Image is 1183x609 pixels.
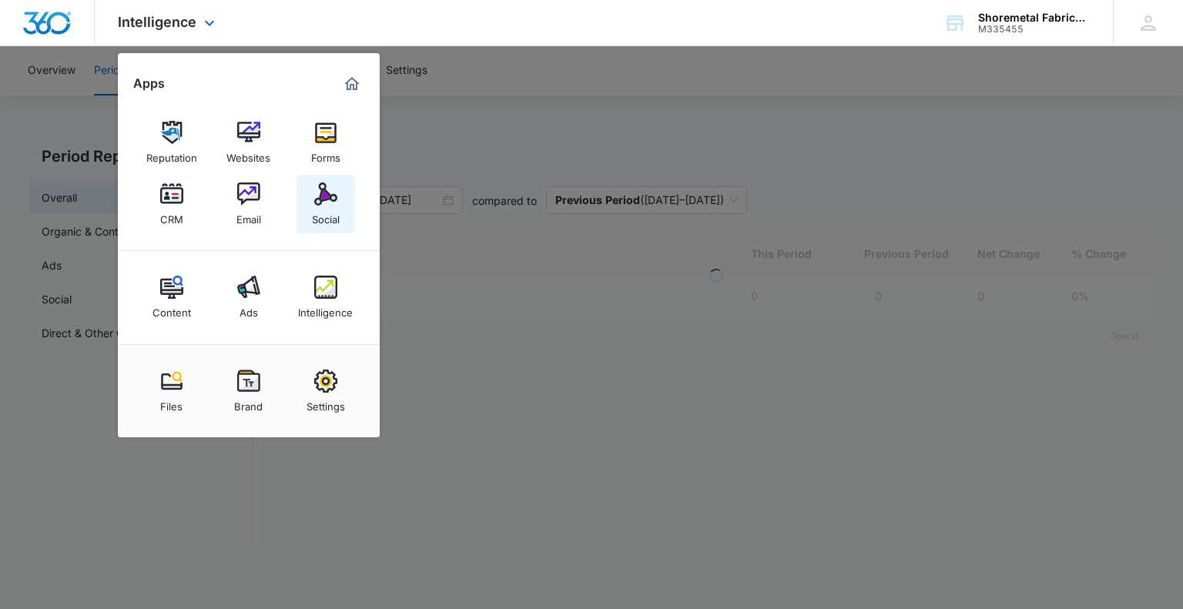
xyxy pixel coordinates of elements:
[160,393,183,413] div: Files
[142,113,201,172] a: Reputation
[118,14,196,30] span: Intelligence
[226,144,270,164] div: Websites
[307,393,345,413] div: Settings
[220,268,278,326] a: Ads
[240,299,258,319] div: Ads
[311,144,340,164] div: Forms
[340,72,364,96] a: Marketing 360® Dashboard
[160,206,183,226] div: CRM
[142,268,201,326] a: Content
[220,362,278,420] a: Brand
[220,113,278,172] a: Websites
[297,113,355,172] a: Forms
[142,362,201,420] a: Files
[234,393,263,413] div: Brand
[297,175,355,233] a: Social
[978,24,1091,35] div: account id
[312,206,340,226] div: Social
[142,175,201,233] a: CRM
[297,362,355,420] a: Settings
[236,206,261,226] div: Email
[133,76,165,91] h2: Apps
[220,175,278,233] a: Email
[978,12,1091,24] div: account name
[297,268,355,326] a: Intelligence
[298,299,353,319] div: Intelligence
[152,299,191,319] div: Content
[146,144,197,164] div: Reputation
